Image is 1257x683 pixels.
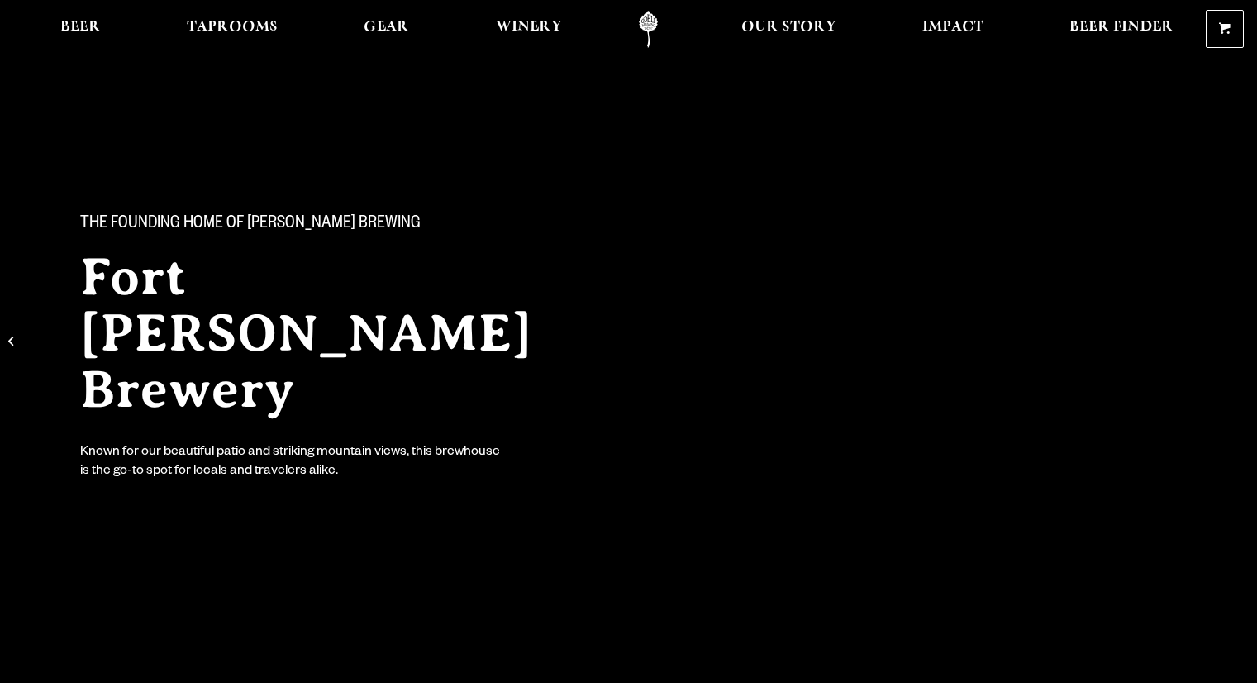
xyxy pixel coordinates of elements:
[80,214,421,236] span: The Founding Home of [PERSON_NAME] Brewing
[60,21,101,34] span: Beer
[50,11,112,48] a: Beer
[187,21,278,34] span: Taprooms
[1059,11,1184,48] a: Beer Finder
[617,11,679,48] a: Odell Home
[741,21,836,34] span: Our Story
[80,444,503,482] div: Known for our beautiful patio and striking mountain views, this brewhouse is the go-to spot for l...
[912,11,994,48] a: Impact
[496,21,562,34] span: Winery
[176,11,288,48] a: Taprooms
[485,11,573,48] a: Winery
[731,11,847,48] a: Our Story
[1069,21,1174,34] span: Beer Finder
[353,11,420,48] a: Gear
[922,21,983,34] span: Impact
[80,249,596,418] h2: Fort [PERSON_NAME] Brewery
[364,21,409,34] span: Gear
